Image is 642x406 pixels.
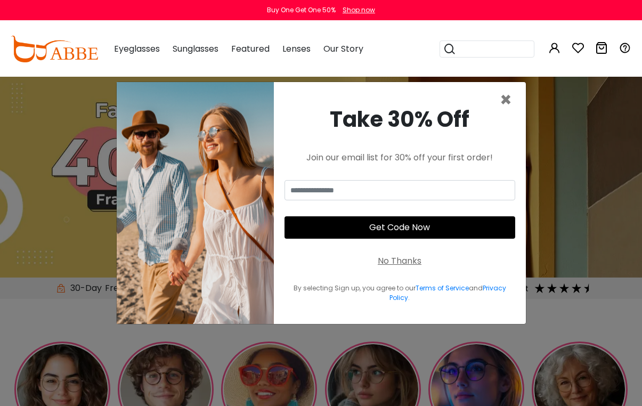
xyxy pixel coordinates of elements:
button: Get Code Now [285,216,515,239]
div: Take 30% Off [285,103,515,135]
div: By selecting Sign up, you agree to our and . [285,283,515,303]
a: Privacy Policy [389,283,506,302]
a: Terms of Service [416,283,469,293]
div: Shop now [343,5,375,15]
span: Eyeglasses [114,43,160,55]
div: Join our email list for 30% off your first order! [285,151,515,164]
span: Lenses [282,43,311,55]
button: Close [500,91,512,110]
span: × [500,86,512,113]
div: Buy One Get One 50% [267,5,336,15]
div: No Thanks [378,255,421,267]
a: Shop now [337,5,375,14]
img: welcome [117,82,274,324]
span: Our Story [323,43,363,55]
img: abbeglasses.com [11,36,98,62]
span: Sunglasses [173,43,218,55]
span: Featured [231,43,270,55]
